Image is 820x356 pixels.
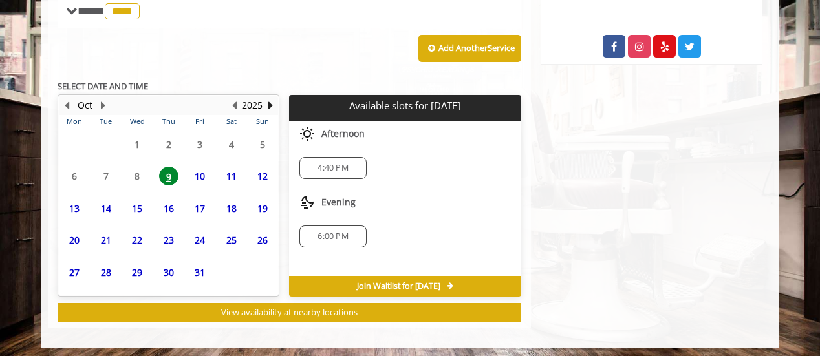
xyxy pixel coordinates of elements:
th: Mon [59,115,90,128]
span: Join Waitlist for [DATE] [357,281,440,291]
span: 31 [190,263,210,282]
td: Select day27 [59,257,90,289]
span: 11 [222,167,241,185]
button: Previous Month [61,98,72,112]
td: Select day9 [153,160,184,193]
span: 21 [96,231,116,249]
span: 25 [222,231,241,249]
th: Wed [122,115,153,128]
img: afternoon slots [299,126,315,141]
span: View availability at nearby locations [221,306,358,318]
td: Select day10 [184,160,215,193]
button: Oct [78,98,92,112]
span: Evening [321,197,356,207]
b: Add Another Service [438,42,515,54]
button: Next Month [98,98,108,112]
td: Select day15 [122,192,153,224]
td: Select day30 [153,257,184,289]
span: 6:00 PM [318,231,348,242]
th: Fri [184,115,215,128]
td: Select day21 [90,224,121,257]
th: Tue [90,115,121,128]
td: Select day20 [59,224,90,257]
td: Select day19 [247,192,279,224]
td: Select day17 [184,192,215,224]
td: Select day29 [122,257,153,289]
td: Select day23 [153,224,184,257]
td: Select day14 [90,192,121,224]
span: 19 [253,199,272,218]
div: 6:00 PM [299,225,366,247]
img: evening slots [299,194,315,210]
span: 18 [222,199,241,218]
span: 4:40 PM [318,163,348,173]
span: 23 [159,231,178,249]
span: 9 [159,167,178,185]
button: View availability at nearby locations [58,303,521,322]
td: Select day18 [215,192,246,224]
th: Sat [215,115,246,128]
td: Select day28 [90,257,121,289]
p: Available slots for [DATE] [294,100,515,111]
td: Select day13 [59,192,90,224]
span: 22 [127,231,147,249]
button: Next Year [265,98,275,112]
button: Previous Year [229,98,239,112]
span: 26 [253,231,272,249]
b: SELECT DATE AND TIME [58,80,148,92]
span: 14 [96,199,116,218]
button: Add AnotherService [418,35,521,62]
td: Select day16 [153,192,184,224]
td: Select day12 [247,160,279,193]
span: 10 [190,167,210,185]
span: 28 [96,263,116,282]
span: 30 [159,263,178,282]
span: 29 [127,263,147,282]
td: Select day24 [184,224,215,257]
span: 20 [65,231,84,249]
td: Select day25 [215,224,246,257]
span: Afternoon [321,129,365,139]
span: 17 [190,199,210,218]
span: 15 [127,199,147,218]
td: Select day26 [247,224,279,257]
span: 27 [65,263,84,282]
td: Select day11 [215,160,246,193]
th: Thu [153,115,184,128]
span: 16 [159,199,178,218]
span: 12 [253,167,272,185]
th: Sun [247,115,279,128]
div: 4:40 PM [299,157,366,179]
button: 2025 [242,98,263,112]
span: 13 [65,199,84,218]
span: 24 [190,231,210,249]
td: Select day22 [122,224,153,257]
td: Select day31 [184,257,215,289]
